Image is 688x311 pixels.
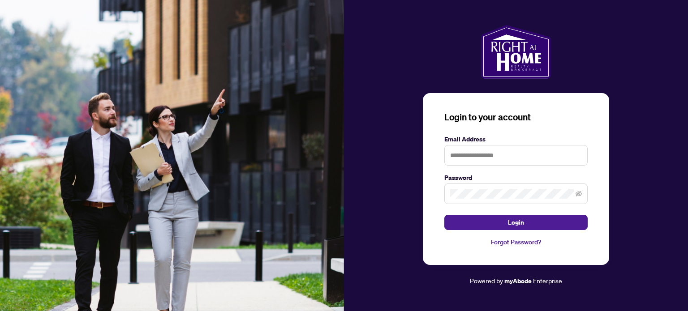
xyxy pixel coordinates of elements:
span: Enterprise [533,277,562,285]
span: Powered by [470,277,503,285]
a: myAbode [504,276,532,286]
span: eye-invisible [576,191,582,197]
label: Email Address [444,134,588,144]
button: Login [444,215,588,230]
label: Password [444,173,588,183]
h3: Login to your account [444,111,588,124]
img: ma-logo [481,25,550,79]
span: Login [508,215,524,230]
a: Forgot Password? [444,237,588,247]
